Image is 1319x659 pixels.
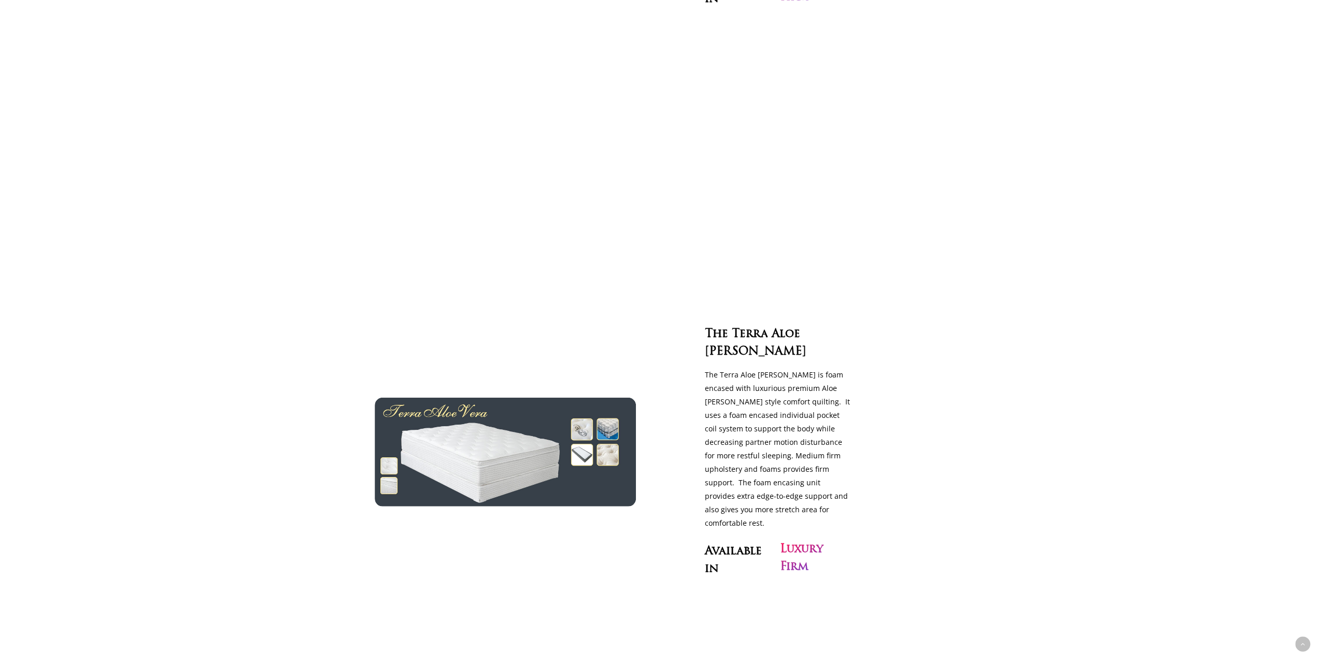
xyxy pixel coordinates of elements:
span: Available [704,545,761,558]
span: [PERSON_NAME] [704,345,806,359]
h3: The Terra Aloe Vera [704,324,867,359]
span: Terra [731,328,768,341]
span: in [704,563,718,576]
p: The Terra Aloe [PERSON_NAME] is foam encased with luxurious premium Aloe [PERSON_NAME] style comf... [704,368,850,530]
span: Aloe [771,328,800,341]
h3: Luxury Firm [780,541,852,576]
h3: Available in [704,541,776,576]
span: The [704,328,728,341]
a: Back to top [1295,637,1310,652]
